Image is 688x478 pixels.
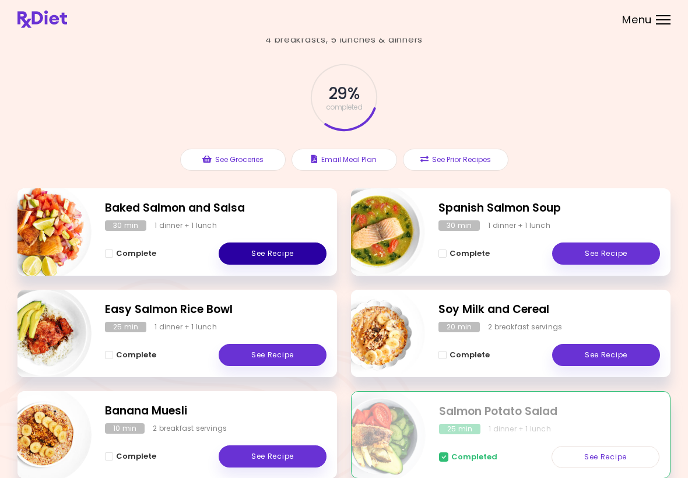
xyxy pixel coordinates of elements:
[219,445,327,468] a: See Recipe - Banana Muesli
[219,242,327,265] a: See Recipe - Baked Salmon and Salsa
[439,403,659,420] h2: Salmon Potato Salad
[180,149,286,171] button: See Groceries
[219,344,327,366] a: See Recipe - Easy Salmon Rice Bowl
[552,344,660,366] a: See Recipe - Soy Milk and Cereal
[265,33,423,47] div: 4 breakfasts , 5 lunches & dinners
[328,184,425,280] img: Info - Spanish Salmon Soup
[438,247,490,261] button: Complete - Spanish Salmon Soup
[328,285,425,382] img: Info - Soy Milk and Cereal
[105,423,145,434] div: 10 min
[552,446,659,468] a: See Recipe - Salmon Potato Salad
[153,423,227,434] div: 2 breakfast servings
[552,242,660,265] a: See Recipe - Spanish Salmon Soup
[105,403,327,420] h2: Banana Muesli
[438,220,480,231] div: 30 min
[116,249,156,258] span: Complete
[326,104,363,111] span: completed
[489,424,551,434] div: 1 dinner + 1 lunch
[438,301,660,318] h2: Soy Milk and Cereal
[155,322,217,332] div: 1 dinner + 1 lunch
[105,322,146,332] div: 25 min
[105,348,156,362] button: Complete - Easy Salmon Rice Bowl
[488,322,562,332] div: 2 breakfast servings
[329,84,359,104] span: 29 %
[439,424,480,434] div: 25 min
[488,220,550,231] div: 1 dinner + 1 lunch
[438,322,480,332] div: 20 min
[292,149,397,171] button: Email Meal Plan
[17,10,67,28] img: RxDiet
[105,247,156,261] button: Complete - Baked Salmon and Salsa
[450,350,490,360] span: Complete
[403,149,508,171] button: See Prior Recipes
[105,449,156,463] button: Complete - Banana Muesli
[622,15,652,25] span: Menu
[155,220,217,231] div: 1 dinner + 1 lunch
[450,249,490,258] span: Complete
[116,452,156,461] span: Complete
[451,452,497,462] span: Completed
[438,200,660,217] h2: Spanish Salmon Soup
[116,350,156,360] span: Complete
[105,220,146,231] div: 30 min
[438,348,490,362] button: Complete - Soy Milk and Cereal
[105,200,327,217] h2: Baked Salmon and Salsa
[105,301,327,318] h2: Easy Salmon Rice Bowl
